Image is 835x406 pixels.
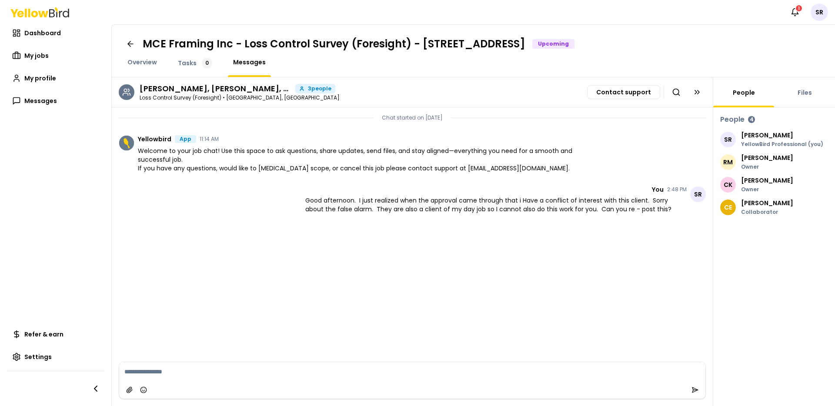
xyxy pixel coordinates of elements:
a: People [728,88,760,97]
a: Settings [7,348,104,366]
button: Contact support [587,85,660,99]
p: Owner [741,164,793,170]
div: 0 [202,58,212,68]
button: 1 [786,3,804,21]
span: SR [811,3,828,21]
div: 4 [748,116,755,123]
h3: Ricardo Macias, Cody Kelly, Cruz Estrada [140,85,292,93]
div: App [175,135,196,143]
span: Tasks [178,59,197,67]
span: Settings [24,353,52,361]
span: SR [690,186,706,202]
p: [PERSON_NAME] [741,155,793,161]
span: CE [720,200,736,215]
span: Messages [233,58,266,67]
p: [PERSON_NAME] [741,200,793,206]
p: [PERSON_NAME] [741,132,823,138]
div: Upcoming [532,39,574,49]
div: 1 [795,4,803,12]
p: Loss Control Survey (Foresight) • [GEOGRAPHIC_DATA], [GEOGRAPHIC_DATA] [140,95,340,100]
span: 3 people [308,86,331,91]
span: Overview [127,58,157,67]
span: Yellowbird [138,136,171,142]
a: Overview [122,58,162,67]
span: My jobs [24,51,49,60]
span: My profile [24,74,56,83]
p: Collaborator [741,210,793,215]
p: YellowBird Professional (you) [741,142,823,147]
a: Messages [7,92,104,110]
time: 2:48 PM [667,187,687,192]
time: 11:14 AM [200,136,219,142]
span: You [652,186,664,193]
h3: People [720,114,745,125]
span: Welcome to your job chat! Use this space to ask questions, share updates, send files, and stay al... [138,146,578,173]
span: RM [720,154,736,170]
h1: MCE Framing Inc - Loss Control Survey (Foresight) - [STREET_ADDRESS] [143,37,525,51]
span: Refer & earn [24,330,63,339]
a: Files [792,88,817,97]
p: Owner [741,187,793,192]
p: Chat started on [DATE] [382,114,443,121]
div: Chat messages [112,107,713,362]
span: Good afternoon. I just realized when the approval came through that i Have a conflict of interest... [305,196,687,213]
a: My jobs [7,47,104,64]
a: Messages [228,58,271,67]
a: Dashboard [7,24,104,42]
span: SR [720,132,736,147]
span: Dashboard [24,29,61,37]
a: Tasks0 [173,58,217,68]
a: Refer & earn [7,326,104,343]
p: [PERSON_NAME] [741,177,793,183]
span: Messages [24,97,57,105]
span: CK [720,177,736,193]
a: My profile [7,70,104,87]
